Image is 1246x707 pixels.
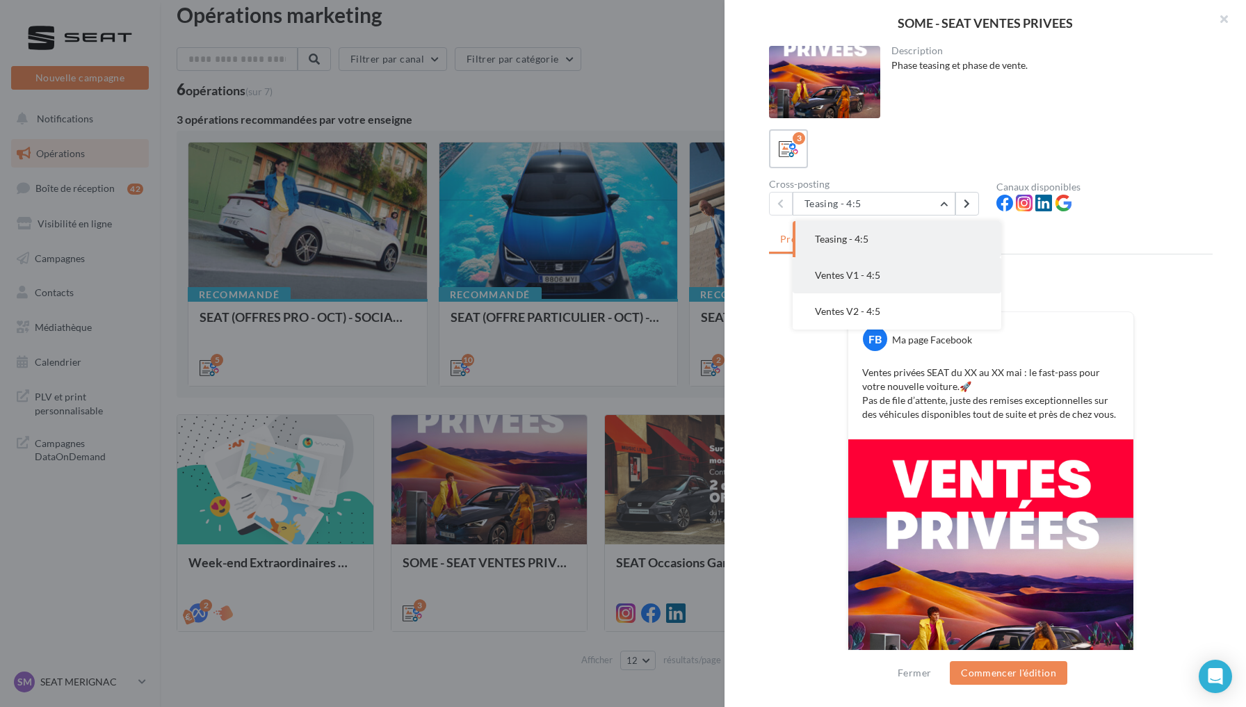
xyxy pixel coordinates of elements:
[793,257,1001,293] button: Ventes V1 - 4:5
[1199,660,1232,693] div: Open Intercom Messenger
[793,221,1001,257] button: Teasing - 4:5
[747,17,1224,29] div: SOME - SEAT VENTES PRIVEES
[862,366,1119,421] p: Ventes privées SEAT du XX au XX mai : le fast-pass pour votre nouvelle voiture.🚀 Pas de file d’at...
[815,233,868,245] span: Teasing - 4:5
[892,333,972,347] div: Ma page Facebook
[996,182,1213,192] div: Canaux disponibles
[793,132,805,145] div: 3
[769,179,985,189] div: Cross-posting
[892,665,937,681] button: Fermer
[891,46,1202,56] div: Description
[793,192,955,216] button: Teasing - 4:5
[815,269,880,281] span: Ventes V1 - 4:5
[863,327,887,351] div: FB
[793,293,1001,330] button: Ventes V2 - 4:5
[815,305,880,317] span: Ventes V2 - 4:5
[950,661,1067,685] button: Commencer l'édition
[891,58,1202,72] div: Phase teasing et phase de vente.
